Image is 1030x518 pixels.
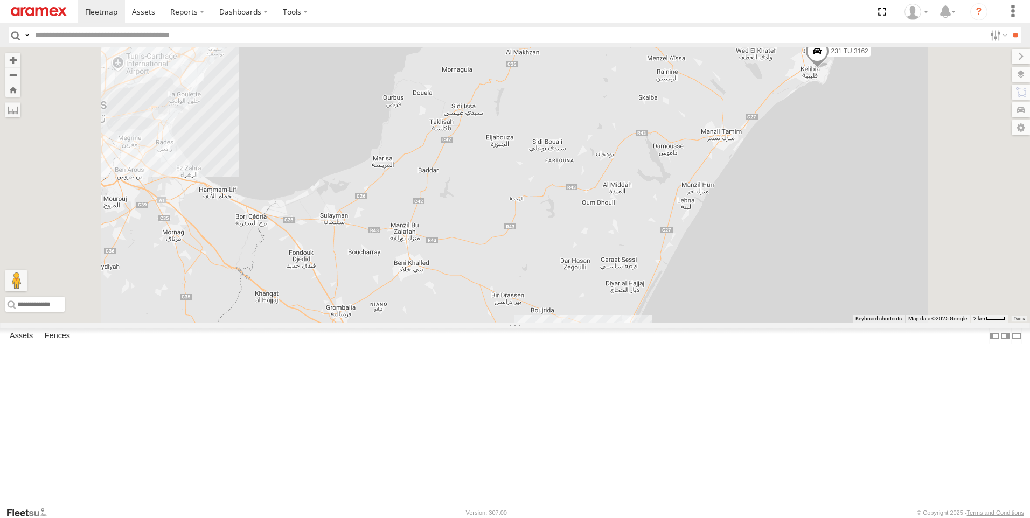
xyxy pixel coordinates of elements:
[1000,328,1011,344] label: Dock Summary Table to the Right
[901,4,932,20] div: Zied Bensalem
[5,270,27,291] button: Drag Pegman onto the map to open Street View
[5,82,20,97] button: Zoom Home
[1012,120,1030,135] label: Map Settings
[967,509,1024,516] a: Terms and Conditions
[5,102,20,117] label: Measure
[466,509,507,516] div: Version: 307.00
[11,7,67,16] img: aramex-logo.svg
[908,316,967,321] span: Map data ©2025 Google
[855,315,902,323] button: Keyboard shortcuts
[970,315,1008,323] button: Map Scale: 2 km per 33 pixels
[917,509,1024,516] div: © Copyright 2025 -
[989,328,1000,344] label: Dock Summary Table to the Left
[1014,317,1025,321] a: Terms (opens in new tab)
[973,316,985,321] span: 2 km
[970,3,987,20] i: ?
[23,27,31,43] label: Search Query
[5,67,20,82] button: Zoom out
[6,507,55,518] a: Visit our Website
[4,328,38,344] label: Assets
[39,328,75,344] label: Fences
[831,47,868,54] span: 231 TU 3162
[1011,328,1022,344] label: Hide Summary Table
[5,53,20,67] button: Zoom in
[986,27,1009,43] label: Search Filter Options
